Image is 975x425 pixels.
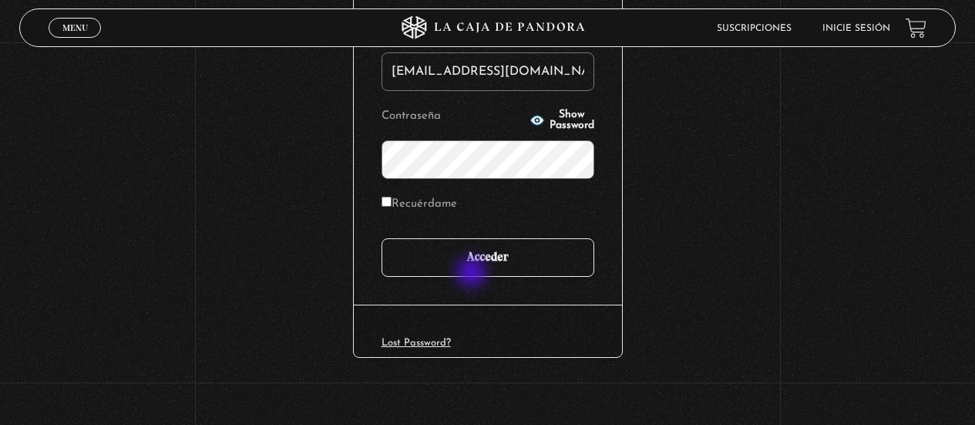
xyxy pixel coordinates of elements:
[717,24,792,33] a: Suscripciones
[62,23,88,32] span: Menu
[550,110,594,131] span: Show Password
[382,193,457,217] label: Recuérdame
[906,18,926,39] a: View your shopping cart
[822,24,890,33] a: Inicie sesión
[57,36,93,47] span: Cerrar
[530,110,594,131] button: Show Password
[382,338,451,348] a: Lost Password?
[382,105,525,129] label: Contraseña
[382,238,594,277] input: Acceder
[382,197,392,207] input: Recuérdame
